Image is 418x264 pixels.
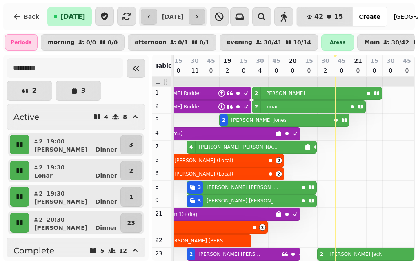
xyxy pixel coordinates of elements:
[189,144,193,150] div: 4
[155,169,168,177] p: 6
[321,34,354,51] div: Areas
[47,189,65,198] p: 19:30
[207,198,281,204] p: [PERSON_NAME] [PERSON_NAME]
[240,66,247,75] p: 0
[352,7,387,26] button: Create
[129,193,133,201] p: 1
[128,34,216,51] button: afternoon0/10/1
[127,59,145,78] button: Collapse sidebar
[108,40,118,45] p: 0 / 0
[191,66,198,75] p: 11
[123,114,127,120] p: 8
[155,209,168,218] p: 21
[264,40,282,45] p: 30 / 41
[264,90,305,97] p: [PERSON_NAME]
[31,135,119,154] button: 219:00[PERSON_NAME]Dinner
[166,238,229,244] p: [PERSON_NAME] [PERSON_NAME]
[174,171,233,177] p: [PERSON_NAME] (Local)
[355,66,361,75] p: 0
[256,57,264,65] p: 30
[47,7,92,26] button: [DATE]
[240,57,247,65] p: 15
[255,90,258,97] div: 2
[320,251,323,257] div: 2
[198,251,261,257] p: [PERSON_NAME] [PERSON_NAME]
[38,137,43,145] p: 2
[7,104,145,130] button: Active48
[155,196,168,204] p: 9
[32,88,36,94] p: 2
[7,7,46,26] button: Back
[96,172,117,180] p: Dinner
[189,251,193,257] div: 2
[38,163,43,172] p: 2
[7,81,52,101] button: 2
[174,157,233,164] p: [PERSON_NAME] (Local)
[100,248,104,253] p: 5
[289,57,296,65] p: 20
[135,39,167,46] p: afternoon
[48,39,75,46] p: morning
[354,57,362,65] p: 21
[155,62,172,69] span: Table
[387,66,394,75] p: 0
[306,66,312,75] p: 0
[155,156,168,164] p: 5
[178,40,188,45] p: 0 / 1
[224,66,231,75] p: 2
[120,213,142,233] button: 23
[174,57,182,65] p: 15
[120,187,142,207] button: 1
[47,216,65,224] p: 20:30
[289,66,296,75] p: 0
[81,88,85,94] p: 3
[56,81,101,101] button: 3
[7,238,145,264] button: Complete512
[338,57,345,65] p: 45
[322,66,329,75] p: 2
[155,102,168,110] p: 2
[162,78,187,85] span: 🍴 Main
[257,66,263,75] p: 4
[155,249,168,257] p: 23
[297,7,353,26] button: 4215
[359,14,380,20] span: Create
[305,57,313,65] p: 15
[104,114,109,120] p: 4
[129,141,133,149] p: 3
[371,66,378,75] p: 0
[96,198,117,206] p: Dinner
[41,34,125,51] button: morning0/00/0
[338,66,345,75] p: 0
[120,161,142,180] button: 2
[387,57,394,65] p: 30
[391,40,409,45] p: 30 / 42
[38,216,43,224] p: 2
[273,66,280,75] p: 0
[198,198,201,204] div: 3
[86,40,96,45] p: 0 / 0
[38,189,43,198] p: 2
[13,245,54,256] h2: Complete
[47,137,65,145] p: 19:00
[321,57,329,65] p: 30
[155,88,168,97] p: 1
[175,66,182,75] p: 0
[120,135,142,154] button: 3
[272,57,280,65] p: 45
[227,39,252,46] p: evening
[127,219,135,227] p: 23
[119,248,127,253] p: 12
[24,14,39,20] span: Back
[255,103,258,110] div: 2
[293,40,311,45] p: 10 / 14
[155,142,168,150] p: 7
[96,145,117,154] p: Dinner
[208,66,214,75] p: 0
[334,13,343,20] span: 15
[264,103,278,110] p: Lonar
[129,167,133,175] p: 2
[314,13,323,20] span: 42
[198,184,201,191] div: 3
[329,251,382,257] p: [PERSON_NAME] Jack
